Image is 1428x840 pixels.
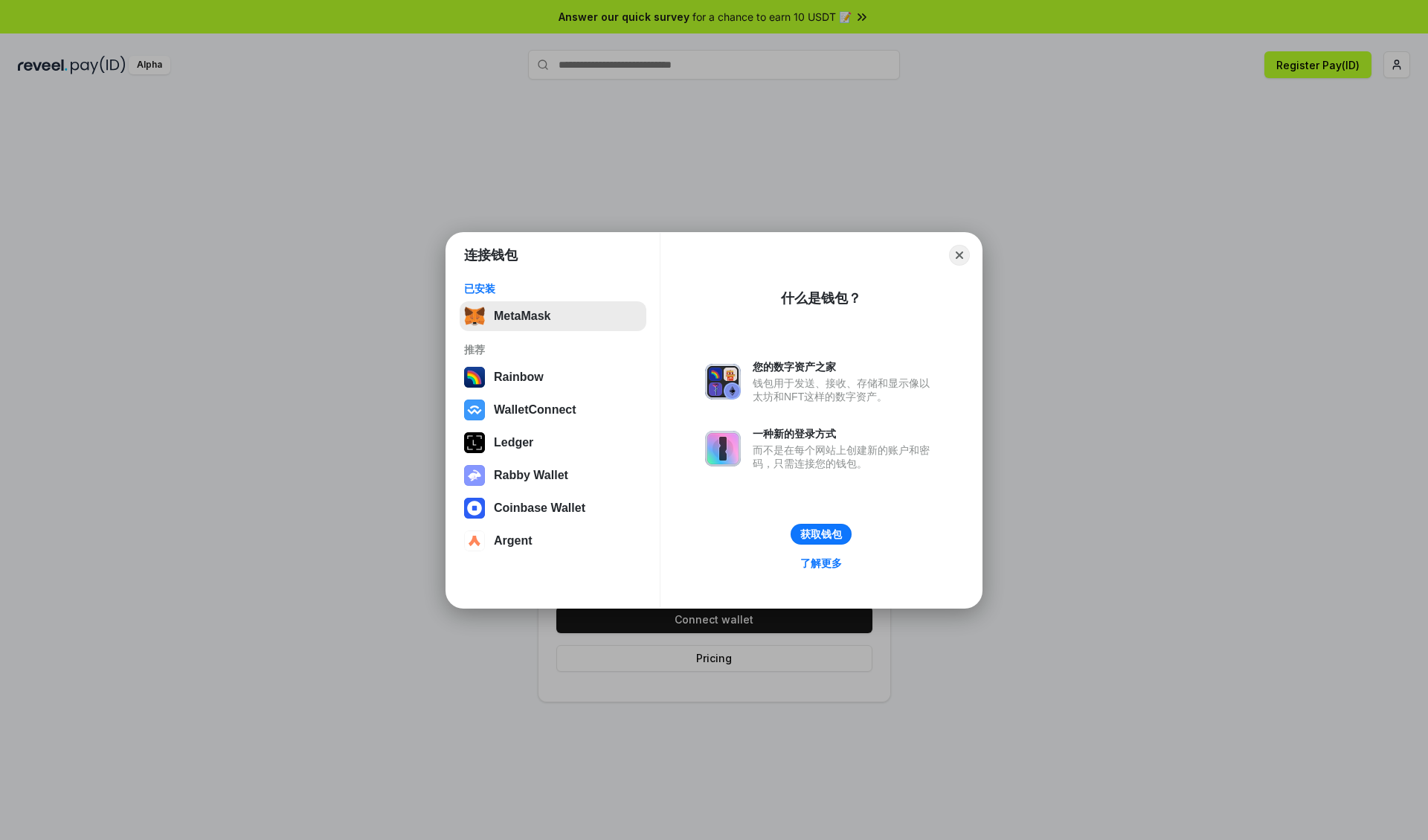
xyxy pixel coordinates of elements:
[460,493,646,523] button: Coinbase Wallet
[494,310,550,323] div: MetaMask
[494,501,585,515] div: Coinbase Wallet
[464,465,485,486] img: svg+xml,%3Csvg%20xmlns%3D%22http%3A%2F%2Fwww.w3.org%2F2000%2Fsvg%22%20fill%3D%22none%22%20viewBox...
[464,246,518,264] h1: 连接钱包
[460,301,646,331] button: MetaMask
[460,362,646,392] button: Rainbow
[800,528,842,541] div: 获取钱包
[494,436,533,449] div: Ledger
[705,431,741,467] img: svg+xml,%3Csvg%20xmlns%3D%22http%3A%2F%2Fwww.w3.org%2F2000%2Fsvg%22%20fill%3D%22none%22%20viewBox...
[460,428,646,458] button: Ledger
[791,524,852,545] button: 获取钱包
[494,534,533,548] div: Argent
[791,554,851,573] a: 了解更多
[464,432,485,453] img: svg+xml,%3Csvg%20xmlns%3D%22http%3A%2F%2Fwww.w3.org%2F2000%2Fsvg%22%20width%3D%2228%22%20height%3...
[753,427,937,440] div: 一种新的登录方式
[460,526,646,556] button: Argent
[705,364,741,400] img: svg+xml,%3Csvg%20xmlns%3D%22http%3A%2F%2Fwww.w3.org%2F2000%2Fsvg%22%20fill%3D%22none%22%20viewBox...
[464,400,485,420] img: svg+xml,%3Csvg%20width%3D%2228%22%20height%3D%2228%22%20viewBox%3D%220%200%2028%2028%22%20fill%3D...
[464,343,642,356] div: 推荐
[800,557,842,570] div: 了解更多
[753,360,937,373] div: 您的数字资产之家
[494,469,568,482] div: Rabby Wallet
[464,306,485,327] img: svg+xml,%3Csvg%20fill%3D%22none%22%20height%3D%2233%22%20viewBox%3D%220%200%2035%2033%22%20width%...
[494,371,544,384] div: Rainbow
[464,367,485,388] img: svg+xml,%3Csvg%20width%3D%22120%22%20height%3D%22120%22%20viewBox%3D%220%200%20120%20120%22%20fil...
[460,461,646,490] button: Rabby Wallet
[494,403,576,417] div: WalletConnect
[460,395,646,425] button: WalletConnect
[464,498,485,519] img: svg+xml,%3Csvg%20width%3D%2228%22%20height%3D%2228%22%20viewBox%3D%220%200%2028%2028%22%20fill%3D...
[464,530,485,551] img: svg+xml,%3Csvg%20width%3D%2228%22%20height%3D%2228%22%20viewBox%3D%220%200%2028%2028%22%20fill%3D...
[949,245,970,266] button: Close
[753,376,937,403] div: 钱包用于发送、接收、存储和显示像以太坊和NFT这样的数字资产。
[464,282,642,295] div: 已安装
[781,289,861,307] div: 什么是钱包？
[753,443,937,470] div: 而不是在每个网站上创建新的账户和密码，只需连接您的钱包。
